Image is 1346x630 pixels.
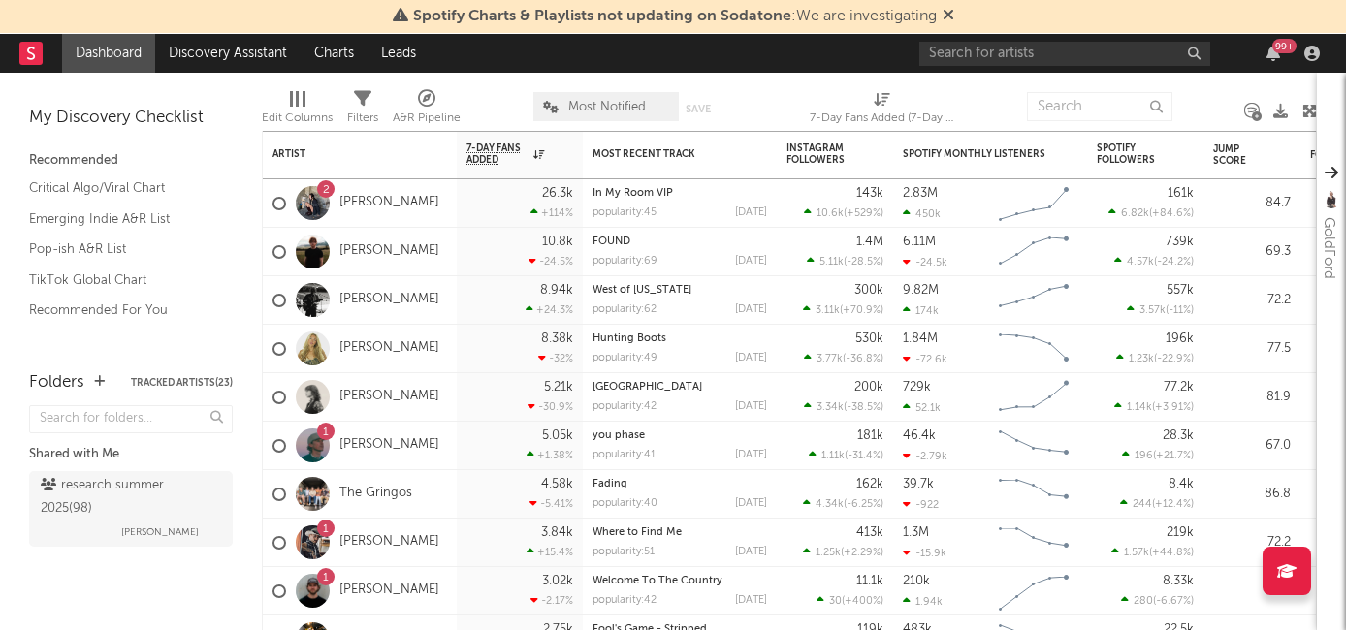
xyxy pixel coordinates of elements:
div: 162k [856,478,883,490]
div: ( ) [803,497,883,510]
a: Hunting Boots [593,333,666,344]
span: -28.5 % [847,257,881,268]
div: 1.94k [903,595,943,608]
svg: Chart title [990,519,1077,567]
div: 557k [1167,284,1194,297]
div: popularity: 62 [593,304,657,315]
div: 8.4k [1169,478,1194,490]
span: -22.9 % [1157,354,1191,364]
div: ( ) [804,400,883,413]
div: 9.82M [903,284,939,297]
div: 1.4M [856,236,883,248]
input: Search... [1027,92,1172,121]
div: popularity: 42 [593,595,657,606]
button: Save [686,104,711,114]
span: 7-Day Fans Added [466,142,529,166]
span: 1.57k [1124,548,1149,558]
div: 530k [855,332,883,345]
div: Spotify Followers [1097,142,1165,166]
div: -5.41 % [529,497,573,510]
div: Fading [593,479,767,489]
a: [PERSON_NAME] [339,583,439,599]
span: +529 % [847,208,881,219]
div: [DATE] [735,595,767,606]
div: 6.11M [903,236,936,248]
span: 4.57k [1127,257,1154,268]
span: [PERSON_NAME] [121,520,199,544]
div: In My Room VIP [593,188,767,199]
a: Recommended For You [29,299,213,321]
div: [DATE] [735,256,767,267]
span: +70.9 % [843,305,881,316]
svg: Chart title [990,373,1077,422]
div: 4.58k [541,478,573,490]
div: popularity: 42 [593,401,657,412]
svg: Chart title [990,276,1077,325]
a: Pop-ish A&R List [29,238,213,260]
div: popularity: 41 [593,450,656,460]
button: Tracked Artists(23) [131,378,233,388]
span: 196 [1135,451,1153,461]
div: +15.4 % [527,546,573,558]
div: 7-Day Fans Added (7-Day Fans Added) [810,107,955,130]
div: ( ) [803,546,883,558]
span: -31.4 % [848,451,881,461]
a: [PERSON_NAME] [339,389,439,405]
div: Welcome To The Country [593,576,767,586]
a: FOUND [593,236,630,247]
span: -6.25 % [847,499,881,510]
span: +84.6 % [1152,208,1191,219]
div: 300k [854,284,883,297]
span: -24.2 % [1157,257,1191,268]
div: 219k [1167,526,1194,539]
a: Fading [593,479,627,489]
div: ( ) [804,352,883,364]
svg: Chart title [990,422,1077,470]
div: New House [593,382,767,393]
a: [GEOGRAPHIC_DATA] [593,382,702,393]
span: 1.14k [1127,402,1152,413]
span: 244 [1133,499,1152,510]
span: 5.11k [819,257,844,268]
div: 200k [854,381,883,394]
div: 5.05k [542,429,573,442]
svg: Chart title [990,179,1077,228]
a: [PERSON_NAME] [339,340,439,357]
a: Welcome To The Country [593,576,722,586]
span: Dismiss [943,9,954,24]
div: -15.9k [903,547,946,559]
span: Most Notified [568,101,646,113]
span: 1.25k [816,548,841,558]
a: research summer 2025(98)[PERSON_NAME] [29,471,233,547]
div: 413k [856,526,883,539]
div: ( ) [1122,449,1194,461]
a: In My Room VIP [593,188,673,199]
div: +24.3 % [526,303,573,316]
div: [DATE] [735,547,767,557]
div: -2.79k [903,450,947,462]
a: [PERSON_NAME] [339,292,439,308]
div: -32 % [538,352,573,364]
div: 1.84M [903,332,938,345]
div: +1.38 % [527,449,573,461]
div: 3.84k [541,526,573,539]
div: 5.21k [544,381,573,394]
div: 52.1k [903,401,941,414]
div: -72.6k [903,353,947,365]
div: 11.1k [856,575,883,587]
div: 72.2 [1213,531,1291,554]
span: -6.67 % [1156,596,1191,607]
span: 4.34k [816,499,844,510]
div: [DATE] [735,498,767,509]
input: Search for folders... [29,405,233,433]
a: Critical Algo/Viral Chart [29,177,213,199]
div: ( ) [1111,546,1194,558]
div: -922 [903,498,939,511]
div: 8.94k [540,284,573,297]
div: 450k [903,207,941,220]
span: +44.8 % [1152,548,1191,558]
div: [DATE] [735,401,767,412]
div: [DATE] [735,450,767,460]
div: 739k [1166,236,1194,248]
a: West of [US_STATE] [593,285,691,296]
